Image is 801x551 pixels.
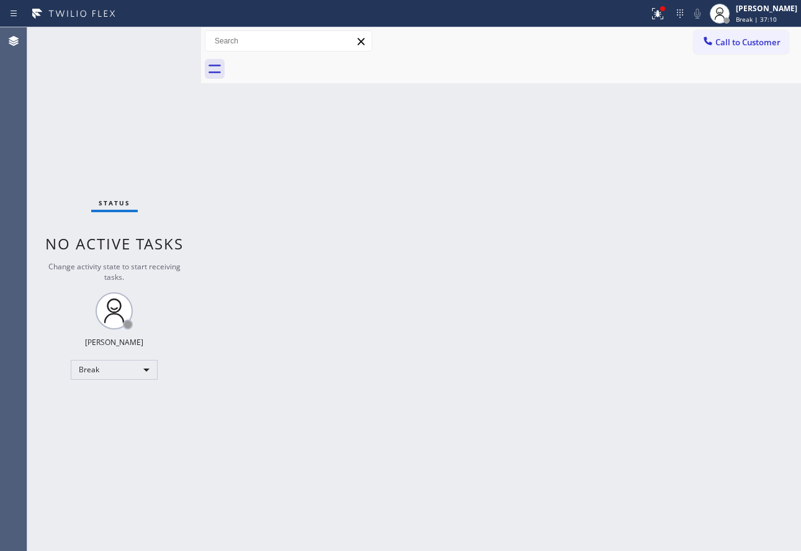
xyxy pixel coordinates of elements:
[45,233,184,254] span: No active tasks
[85,337,143,347] div: [PERSON_NAME]
[48,261,181,282] span: Change activity state to start receiving tasks.
[71,360,158,380] div: Break
[736,15,777,24] span: Break | 37:10
[715,37,781,48] span: Call to Customer
[205,31,372,51] input: Search
[694,30,789,54] button: Call to Customer
[689,5,706,22] button: Mute
[736,3,797,14] div: [PERSON_NAME]
[99,199,130,207] span: Status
